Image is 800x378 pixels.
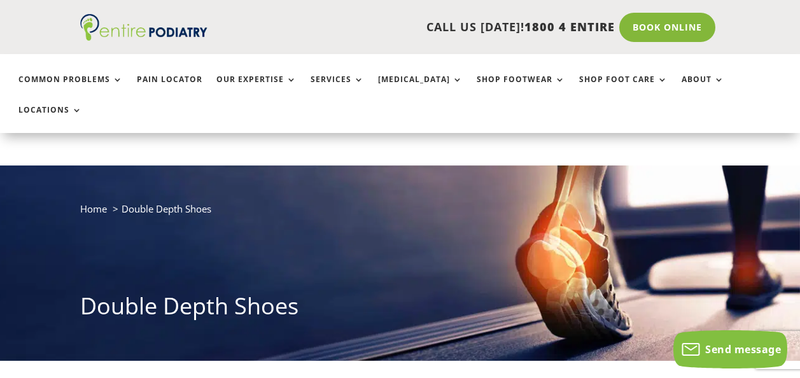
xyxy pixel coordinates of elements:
a: [MEDICAL_DATA] [378,75,463,102]
a: Pain Locator [137,75,202,102]
button: Send message [673,330,787,368]
a: Book Online [619,13,715,42]
a: Locations [18,106,82,133]
span: 1800 4 ENTIRE [524,19,615,34]
nav: breadcrumb [80,200,720,227]
a: Services [311,75,364,102]
a: About [682,75,724,102]
a: Common Problems [18,75,123,102]
a: Shop Foot Care [579,75,668,102]
img: logo (1) [80,14,207,41]
h1: Double Depth Shoes [80,290,720,328]
p: CALL US [DATE]! [223,19,615,36]
a: Our Expertise [216,75,297,102]
span: Send message [705,342,781,356]
a: Shop Footwear [477,75,565,102]
a: Entire Podiatry [80,31,207,43]
span: Double Depth Shoes [122,202,211,215]
a: Home [80,202,107,215]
